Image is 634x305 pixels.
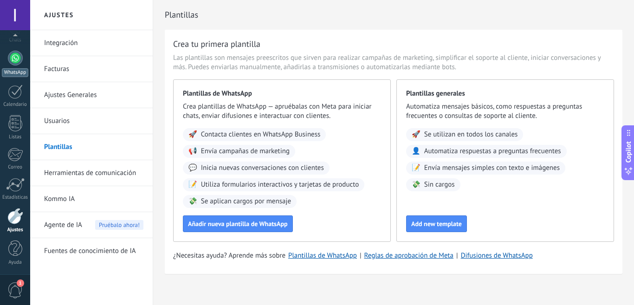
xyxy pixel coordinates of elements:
span: Pruébalo ahora! [95,220,143,230]
a: Usuarios [44,108,143,134]
a: Plantillas de WhatsApp [288,251,357,260]
span: 💸 [412,180,421,189]
div: Estadísticas [2,195,29,201]
span: Utiliza formularios interactivos y tarjetas de producto [201,180,359,189]
span: 🚀 [412,130,421,139]
span: Contacta clientes en WhatsApp Business [201,130,321,139]
a: Integración [44,30,143,56]
span: 🚀 [188,130,197,139]
span: 💬 [188,163,197,173]
div: Ajustes [2,227,29,233]
a: Ajustes Generales [44,82,143,108]
div: Calendario [2,102,29,108]
button: Añadir nueva plantilla de WhatsApp [183,215,293,232]
li: Facturas [30,56,153,82]
li: Ajustes Generales [30,82,153,108]
span: Crea plantillas de WhatsApp — apruébalas con Meta para iniciar chats, enviar difusiones e interac... [183,102,381,121]
span: Automatiza respuestas a preguntas frecuentes [424,147,561,156]
span: ¿Necesitas ayuda? Aprende más sobre [173,251,285,260]
li: Usuarios [30,108,153,134]
span: Envía campañas de marketing [201,147,290,156]
li: Plantillas [30,134,153,160]
div: WhatsApp [2,68,28,77]
a: Reglas de aprobación de Meta [364,251,454,260]
a: Difusiones de WhatsApp [461,251,533,260]
div: | | [173,251,614,260]
button: Add new template [406,215,467,232]
span: 📝 [188,180,197,189]
span: Automatiza mensajes básicos, como respuestas a preguntas frecuentes o consultas de soporte al cli... [406,102,604,121]
span: Inicia nuevas conversaciones con clientes [201,163,324,173]
div: Listas [2,134,29,140]
span: Se aplican cargos por mensaje [201,197,291,206]
h3: Crea tu primera plantilla [173,38,260,50]
span: Copilot [624,141,633,162]
li: Agente de IA [30,212,153,238]
a: Agente de IAPruébalo ahora! [44,212,143,238]
span: Añadir nueva plantilla de WhatsApp [188,221,288,227]
span: Plantillas de WhatsApp [183,89,381,98]
span: Add new template [411,221,462,227]
li: Integración [30,30,153,56]
span: Sin cargos [424,180,455,189]
li: Herramientas de comunicación [30,160,153,186]
a: Facturas [44,56,143,82]
h2: Plantillas [165,6,622,24]
span: Agente de IA [44,212,82,238]
span: Las plantillas son mensajes preescritos que sirven para realizar campañas de marketing, simplific... [173,53,614,72]
span: 📝 [412,163,421,173]
span: 📢 [188,147,197,156]
a: Plantillas [44,134,143,160]
li: Fuentes de conocimiento de IA [30,238,153,264]
span: 💸 [188,197,197,206]
span: 1 [17,279,24,287]
a: Kommo IA [44,186,143,212]
a: Herramientas de comunicación [44,160,143,186]
span: Envía mensajes simples con texto e imágenes [424,163,560,173]
div: Ayuda [2,260,29,266]
span: 👤 [412,147,421,156]
a: Fuentes de conocimiento de IA [44,238,143,264]
div: Correo [2,164,29,170]
li: Kommo IA [30,186,153,212]
span: Se utilizan en todos los canales [424,130,518,139]
span: Plantillas generales [406,89,604,98]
